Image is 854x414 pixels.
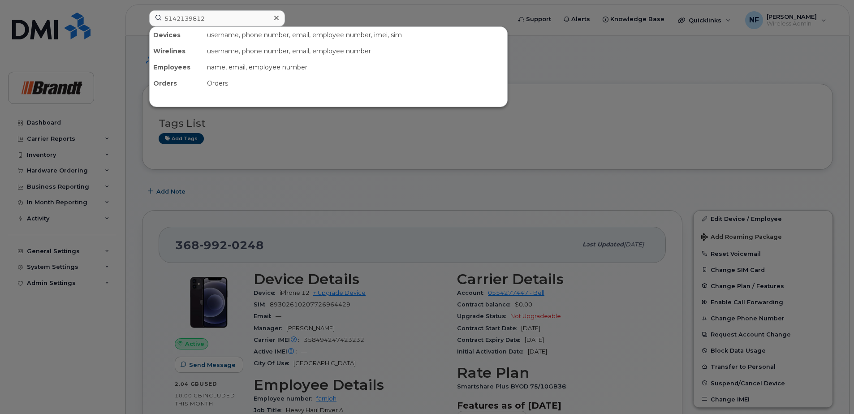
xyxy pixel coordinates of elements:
div: Orders [150,75,203,91]
div: Employees [150,59,203,75]
div: Wirelines [150,43,203,59]
div: Devices [150,27,203,43]
div: Orders [203,75,507,91]
div: name, email, employee number [203,59,507,75]
div: username, phone number, email, employee number, imei, sim [203,27,507,43]
div: username, phone number, email, employee number [203,43,507,59]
